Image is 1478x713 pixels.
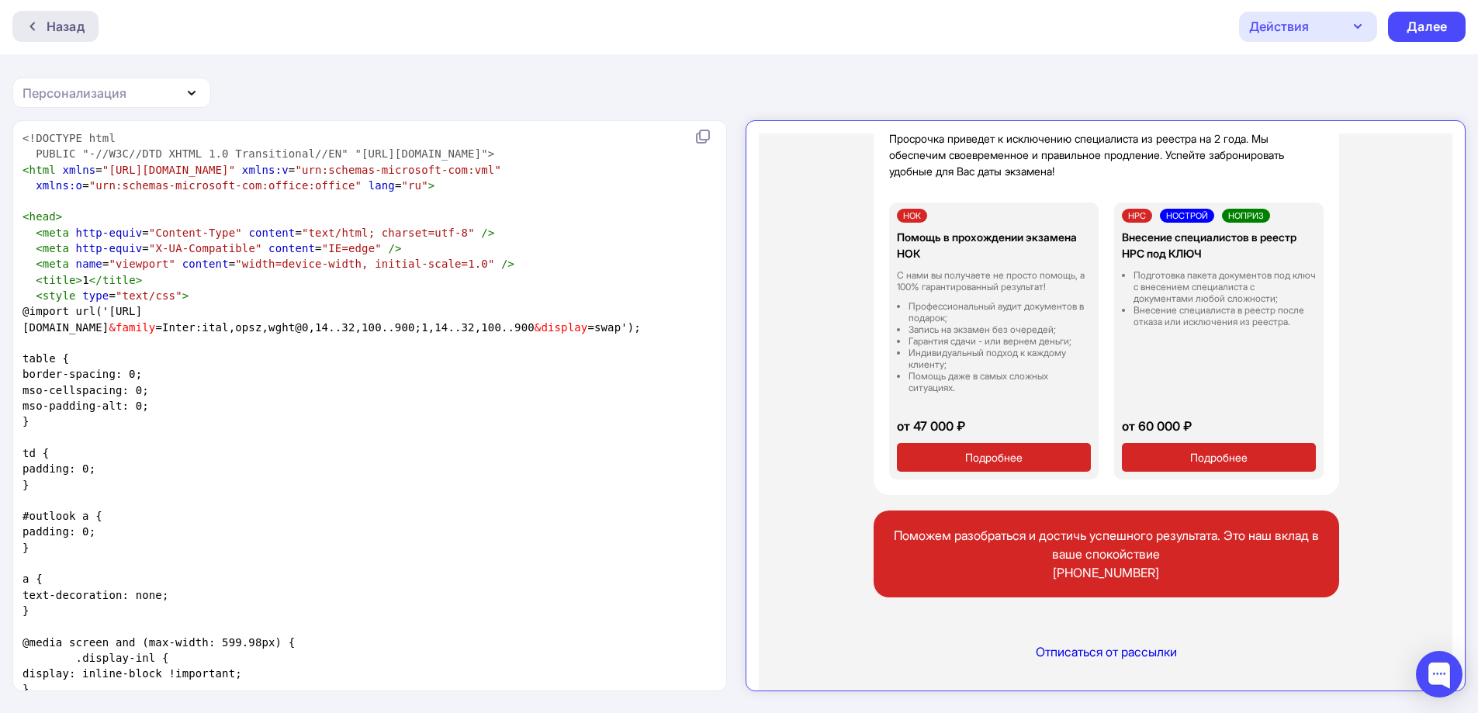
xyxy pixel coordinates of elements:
[150,167,332,190] li: Профессиональный аудит документов в подарок;
[501,258,514,270] span: />
[43,289,76,302] span: style
[138,136,326,159] span: С нами вы получаете не просто помощь, а 100% гарантированный результат!
[428,179,435,192] span: >
[22,447,49,459] span: td {
[109,321,155,334] span: &family
[295,164,501,176] span: "urn:schemas-microsoft-com:vml"
[22,525,95,538] span: padding: 0;
[36,289,43,302] span: <
[22,258,514,270] span: = =
[268,242,315,254] span: content
[47,17,85,36] div: Назад
[36,179,82,192] span: xmlns:o
[1239,12,1377,42] button: Действия
[116,289,182,302] span: "text/css"
[277,511,418,526] a: Отписаться от рассылки
[369,179,395,192] span: lang
[149,227,242,239] span: "Content-Type"
[22,274,142,286] span: 1
[43,242,69,254] span: meta
[138,97,318,126] span: Помощь в прохождении экзамена НОК
[182,289,189,302] span: >
[22,652,169,664] span: .display-inl {
[463,75,511,89] span: НОПРИЗ
[76,258,102,270] span: name
[76,242,143,254] span: http-equiv
[322,242,382,254] span: "IE=edge"
[363,285,433,300] span: от 60 000 ₽
[36,242,43,254] span: <
[22,227,495,239] span: = =
[150,190,332,202] li: Запись на экзамен без очередей;
[22,384,149,396] span: mso-cellspacing: 0;
[22,462,95,475] span: padding: 0;
[22,400,149,412] span: mso-padding-alt: 0;
[29,210,56,223] span: head
[22,573,43,585] span: a {
[481,227,494,239] span: />
[363,75,393,89] span: НРС
[1249,17,1309,36] div: Действия
[242,164,289,176] span: xmlns:v
[138,285,206,300] span: от 47 000 ₽
[22,289,189,302] span: =
[36,227,43,239] span: <
[22,683,29,695] span: }
[22,164,29,176] span: <
[22,132,116,144] span: <!DOCTYPE html
[375,171,557,194] li: Внесение специалиста в реестр после отказа или исключения из реестра.
[22,242,402,254] span: = =
[363,310,557,338] a: Подробнее
[36,147,494,160] span: PUBLIC "-//W3C//DTD XHTML 1.0 Transitional//EN" "[URL][DOMAIN_NAME]">
[135,394,560,447] span: Поможем разобраться и достичь успешного результата. Это наш вклад в ваше спокойствие [PHONE_NUMBER]
[22,510,102,522] span: #outlook a {
[29,164,56,176] span: html
[22,636,295,649] span: @media screen and (max-width: 599.98px) {
[136,274,143,286] span: >
[248,227,295,239] span: content
[22,179,434,192] span: = =
[182,258,229,270] span: content
[388,242,401,254] span: />
[36,258,43,270] span: <
[76,227,143,239] span: http-equiv
[150,213,332,237] li: Индивидуальный подход к каждому клиенту;
[22,589,169,601] span: text-decoration: none;
[43,258,69,270] span: meta
[401,179,427,192] span: "ru"
[43,274,76,286] span: title
[22,210,29,223] span: <
[1407,18,1447,36] div: Далее
[76,274,83,286] span: >
[12,78,211,108] button: Персонализация
[535,321,588,334] span: &display
[375,136,557,171] li: Подготовка пакета документов под ключ с внесением специалиста с документами любой сложности;
[302,227,475,239] span: "text/html; charset=utf-8"
[102,274,136,286] span: title
[89,179,362,192] span: "urn:schemas-microsoft-com:office:office"
[82,289,109,302] span: type
[109,258,175,270] span: "viewport"
[22,667,242,680] span: display: inline-block !important;
[138,75,168,89] span: НОК
[22,352,69,365] span: table {
[22,415,29,427] span: }
[62,164,95,176] span: xmlns
[22,368,142,380] span: border-spacing: 0;
[22,542,29,554] span: }
[22,84,126,102] div: Персонализация
[89,274,102,286] span: </
[235,258,494,270] span: "width=device-width, initial-scale=1.0"
[138,310,332,338] a: Подробнее
[22,604,29,617] span: }
[401,75,455,89] span: НОСТРОЙ
[149,242,262,254] span: "X-UA-Compatible"
[150,202,332,213] li: Гарантия сдачи - или вернем деньги;
[22,164,501,176] span: = =
[56,210,63,223] span: >
[363,97,538,126] span: Внесение специалистов в реестр НРС под КЛЮЧ
[150,237,332,260] li: Помощь даже в самых сложных ситуациях.
[22,305,641,333] span: @import url('[URL][DOMAIN_NAME] =Inter:ital,opsz,wght@0,14..32,100..900;1,14..32,100..900 =swap');
[22,479,29,491] span: }
[36,274,43,286] span: <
